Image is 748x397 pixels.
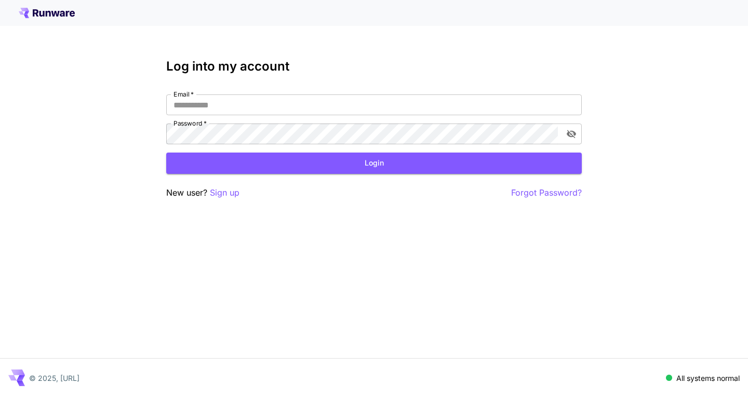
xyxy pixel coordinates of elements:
[166,59,582,74] h3: Log into my account
[676,373,740,384] p: All systems normal
[210,186,239,199] button: Sign up
[166,153,582,174] button: Login
[511,186,582,199] button: Forgot Password?
[562,125,581,143] button: toggle password visibility
[173,90,194,99] label: Email
[173,119,207,128] label: Password
[29,373,79,384] p: © 2025, [URL]
[166,186,239,199] p: New user?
